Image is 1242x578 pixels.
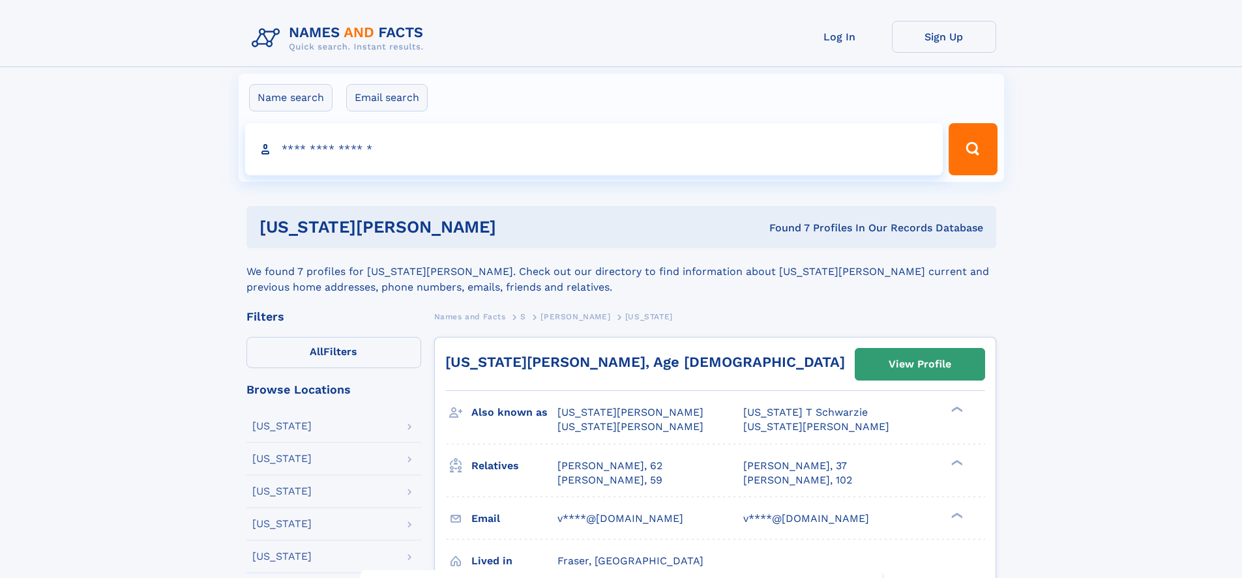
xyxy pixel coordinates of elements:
[249,84,333,111] label: Name search
[540,308,610,325] a: [PERSON_NAME]
[557,406,703,418] span: [US_STATE][PERSON_NAME]
[743,406,868,418] span: [US_STATE] T Schwarzie
[557,473,662,487] a: [PERSON_NAME], 59
[948,405,964,414] div: ❯
[252,454,312,464] div: [US_STATE]
[252,519,312,529] div: [US_STATE]
[520,308,526,325] a: S
[520,312,526,321] span: S
[246,311,421,323] div: Filters
[949,123,997,175] button: Search Button
[259,219,633,235] h1: [US_STATE][PERSON_NAME]
[948,511,964,519] div: ❯
[540,312,610,321] span: [PERSON_NAME]
[743,459,847,473] a: [PERSON_NAME], 37
[471,550,557,572] h3: Lived in
[625,312,673,321] span: [US_STATE]
[471,455,557,477] h3: Relatives
[245,123,943,175] input: search input
[252,486,312,497] div: [US_STATE]
[855,349,984,380] a: View Profile
[948,458,964,467] div: ❯
[445,354,845,370] a: [US_STATE][PERSON_NAME], Age [DEMOGRAPHIC_DATA]
[743,473,852,487] a: [PERSON_NAME], 102
[788,21,892,53] a: Log In
[310,345,323,358] span: All
[743,420,889,433] span: [US_STATE][PERSON_NAME]
[557,555,703,567] span: Fraser, [GEOGRAPHIC_DATA]
[889,349,951,379] div: View Profile
[471,401,557,424] h3: Also known as
[246,248,996,295] div: We found 7 profiles for [US_STATE][PERSON_NAME]. Check out our directory to find information abou...
[557,420,703,433] span: [US_STATE][PERSON_NAME]
[246,337,421,368] label: Filters
[892,21,996,53] a: Sign Up
[252,551,312,562] div: [US_STATE]
[557,459,662,473] a: [PERSON_NAME], 62
[632,221,983,235] div: Found 7 Profiles In Our Records Database
[246,21,434,56] img: Logo Names and Facts
[246,384,421,396] div: Browse Locations
[252,421,312,431] div: [US_STATE]
[434,308,506,325] a: Names and Facts
[471,508,557,530] h3: Email
[346,84,428,111] label: Email search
